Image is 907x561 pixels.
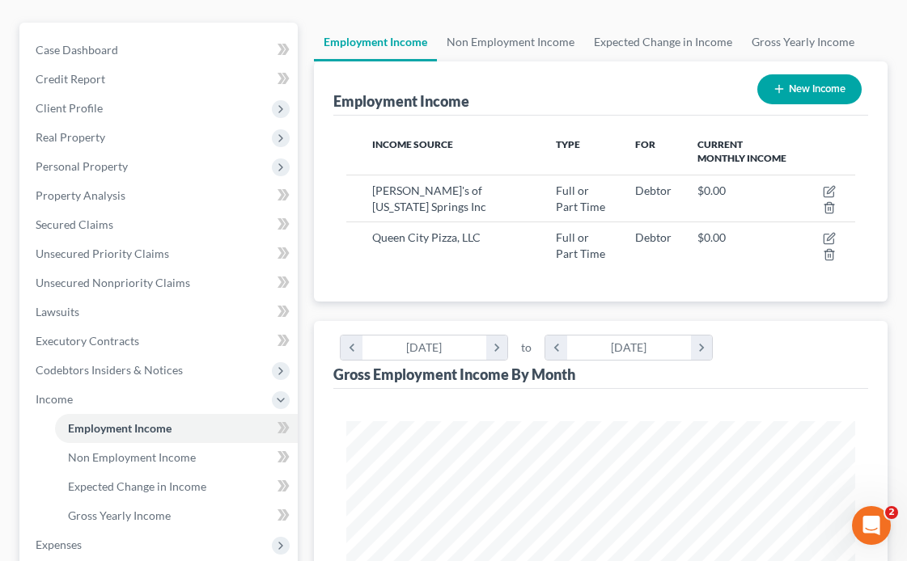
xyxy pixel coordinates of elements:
[36,334,139,348] span: Executory Contracts
[23,36,298,65] a: Case Dashboard
[36,276,190,289] span: Unsecured Nonpriority Claims
[635,183,672,197] span: Debtor
[36,363,183,377] span: Codebtors Insiders & Notices
[55,501,298,530] a: Gross Yearly Income
[55,414,298,443] a: Employment Income
[372,183,486,213] span: [PERSON_NAME]'s of [US_STATE] Springs Inc
[333,365,575,384] div: Gross Employment Income By Month
[341,335,362,360] i: chevron_left
[584,23,742,61] a: Expected Change in Income
[55,472,298,501] a: Expected Change in Income
[372,138,453,150] span: Income Source
[567,335,691,360] div: [DATE]
[314,23,437,61] a: Employment Income
[556,183,605,213] span: Full or Part Time
[545,335,567,360] i: chevron_left
[885,506,898,519] span: 2
[372,230,481,244] span: Queen City Pizza, LLC
[697,230,726,244] span: $0.00
[691,335,713,360] i: chevron_right
[36,72,105,86] span: Credit Report
[23,268,298,297] a: Unsecured Nonpriority Claims
[36,305,79,318] span: Lawsuits
[757,74,862,104] button: New Income
[36,217,113,231] span: Secured Claims
[68,421,172,435] span: Employment Income
[23,181,298,210] a: Property Analysis
[333,91,469,111] div: Employment Income
[36,101,103,115] span: Client Profile
[55,443,298,472] a: Non Employment Income
[23,239,298,268] a: Unsecured Priority Claims
[23,65,298,94] a: Credit Report
[486,335,508,360] i: chevron_right
[437,23,584,61] a: Non Employment Income
[742,23,864,61] a: Gross Yearly Income
[36,43,118,57] span: Case Dashboard
[36,159,128,173] span: Personal Property
[697,183,726,197] span: $0.00
[23,210,298,239] a: Secured Claims
[68,479,206,493] span: Expected Change in Income
[36,188,125,202] span: Property Analysis
[36,130,105,144] span: Real Property
[852,506,891,545] iframe: Intercom live chat
[635,138,655,150] span: For
[556,138,580,150] span: Type
[556,230,605,260] span: Full or Part Time
[697,138,786,164] span: Current Monthly Income
[36,247,169,260] span: Unsecured Priority Claims
[362,335,486,360] div: [DATE]
[23,297,298,327] a: Lawsuits
[36,538,82,551] span: Expenses
[23,327,298,356] a: Executory Contracts
[521,340,532,356] span: to
[635,230,672,244] span: Debtor
[36,392,73,406] span: Income
[68,508,171,522] span: Gross Yearly Income
[68,450,196,464] span: Non Employment Income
